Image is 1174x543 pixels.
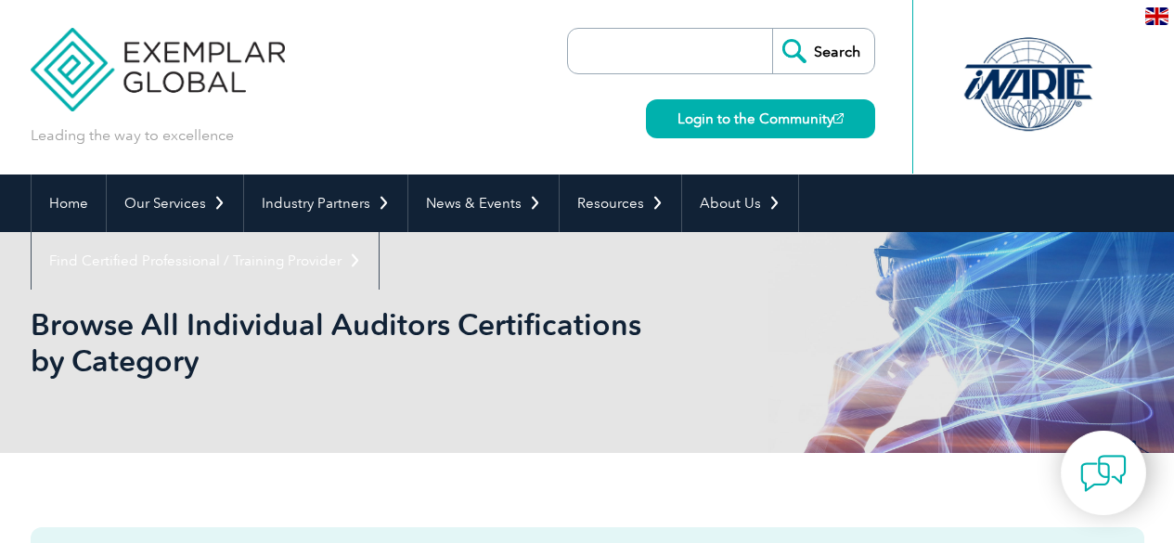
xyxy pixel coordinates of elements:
p: Leading the way to excellence [31,125,234,146]
a: Login to the Community [646,99,875,138]
img: en [1145,7,1168,25]
a: Resources [560,175,681,232]
a: Industry Partners [244,175,407,232]
a: About Us [682,175,798,232]
a: Our Services [107,175,243,232]
h1: Browse All Individual Auditors Certifications by Category [31,306,743,379]
img: open_square.png [833,113,844,123]
img: contact-chat.png [1080,450,1127,497]
a: Home [32,175,106,232]
a: News & Events [408,175,559,232]
input: Search [772,29,874,73]
a: Find Certified Professional / Training Provider [32,232,379,290]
